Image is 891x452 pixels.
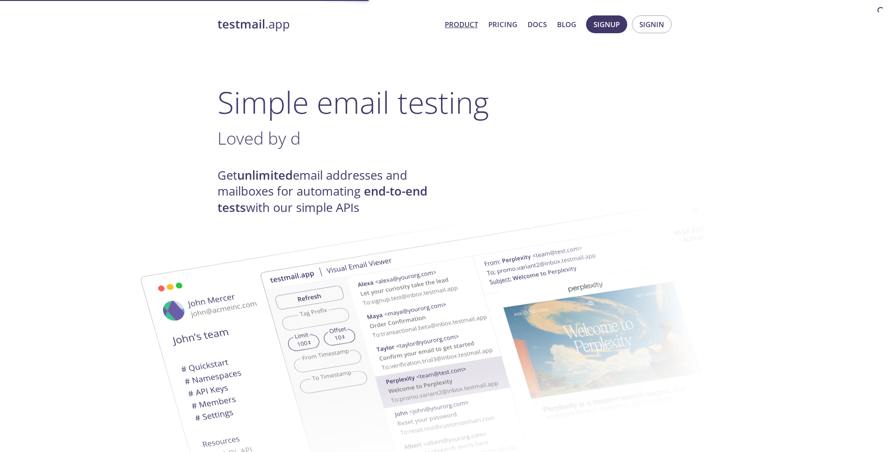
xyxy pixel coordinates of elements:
[488,18,517,30] a: Pricing
[217,16,437,32] a: testmail.app
[528,18,547,30] a: Docs
[632,15,672,33] button: Signin
[594,18,620,30] span: Signup
[237,167,293,183] strong: unlimited
[639,18,664,30] span: Signin
[557,18,576,30] a: Blog
[217,183,427,215] strong: end-to-end tests
[586,15,627,33] button: Signup
[217,126,301,150] span: Loved by d
[217,84,674,120] h1: Simple email testing
[217,168,446,216] h4: Get email addresses and mailboxes for automating with our simple APIs
[217,16,265,32] strong: testmail
[445,18,478,30] a: Product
